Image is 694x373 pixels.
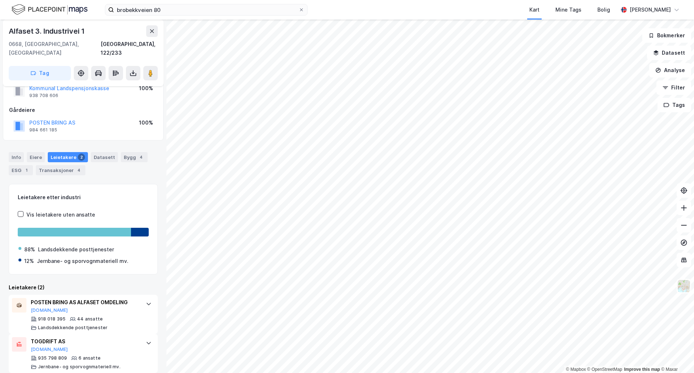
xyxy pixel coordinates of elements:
div: Info [9,152,24,162]
div: 4 [75,167,82,174]
button: Tag [9,66,71,80]
button: Tags [657,98,691,112]
div: 100% [139,118,153,127]
div: Landsdekkende posttjenester [38,325,107,331]
div: Jernbane- og sporvognmateriell mv. [37,257,128,265]
button: [DOMAIN_NAME] [31,307,68,313]
div: Datasett [91,152,118,162]
div: Mine Tags [555,5,581,14]
div: 6 ansatte [79,355,101,361]
button: Filter [656,80,691,95]
button: Bokmerker [642,28,691,43]
div: 1 [23,167,30,174]
div: [GEOGRAPHIC_DATA], 122/233 [101,40,158,57]
a: Mapbox [566,367,586,372]
div: Landsdekkende posttjenester [38,245,114,254]
div: [PERSON_NAME] [630,5,671,14]
div: TOGDRIFT AS [31,337,139,346]
div: Vis leietakere uten ansatte [26,210,95,219]
button: Datasett [647,46,691,60]
div: 918 018 395 [38,316,65,322]
button: [DOMAIN_NAME] [31,347,68,352]
button: Analyse [649,63,691,77]
iframe: Chat Widget [658,338,694,373]
div: 938 708 606 [29,93,58,99]
div: Kart [529,5,539,14]
img: Z [677,279,691,293]
a: Improve this map [624,367,660,372]
div: Jernbane- og sporvognmateriell mv. [38,364,120,370]
div: 12% [24,257,34,265]
div: 984 661 185 [29,127,57,133]
div: 2 [78,154,85,161]
div: Gårdeiere [9,106,157,114]
div: Leietakere (2) [9,283,158,292]
img: logo.f888ab2527a4732fd821a326f86c7f29.svg [12,3,88,16]
div: ESG [9,165,33,175]
div: Transaksjoner [36,165,85,175]
div: Bolig [597,5,610,14]
div: Leietakere etter industri [18,193,149,202]
div: Leietakere [48,152,88,162]
a: OpenStreetMap [587,367,622,372]
div: 4 [137,154,145,161]
div: Eiere [27,152,45,162]
div: Kontrollprogram for chat [658,338,694,373]
div: 88% [24,245,35,254]
div: 0668, [GEOGRAPHIC_DATA], [GEOGRAPHIC_DATA] [9,40,101,57]
div: 44 ansatte [77,316,103,322]
div: 100% [139,84,153,93]
div: Alfaset 3. Industrivei 1 [9,25,86,37]
div: Bygg [121,152,148,162]
input: Søk på adresse, matrikkel, gårdeiere, leietakere eller personer [114,4,299,15]
div: 935 798 809 [38,355,67,361]
div: POSTEN BRING AS ALFASET OMDELING [31,298,139,307]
